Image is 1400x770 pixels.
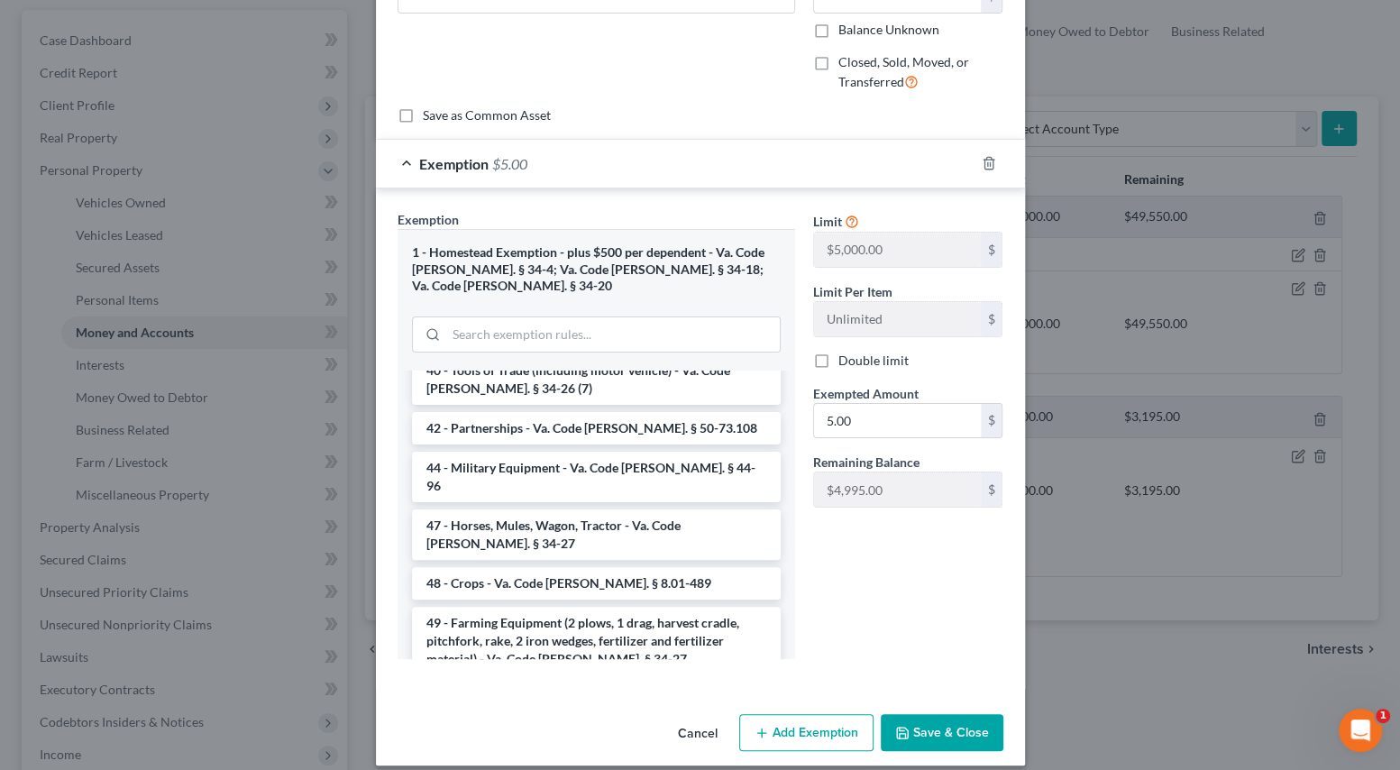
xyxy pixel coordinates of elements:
li: 42 - Partnerships - Va. Code [PERSON_NAME]. § 50-73.108 [412,412,781,445]
div: $ [981,302,1002,336]
label: Save as Common Asset [423,106,551,124]
li: 44 - Military Equipment - Va. Code [PERSON_NAME]. § 44-96 [412,452,781,502]
input: -- [814,302,981,336]
span: Exempted Amount [813,386,919,401]
label: Double limit [838,352,909,370]
input: -- [814,233,981,267]
button: Cancel [663,716,732,752]
input: -- [814,472,981,507]
li: 40 - Tools of Trade (including motor vehicle) - Va. Code [PERSON_NAME]. § 34-26 (7) [412,354,781,405]
div: $ [981,404,1002,438]
input: Search exemption rules... [446,317,780,352]
label: Remaining Balance [813,453,920,472]
li: 47 - Horses, Mules, Wagon, Tractor - Va. Code [PERSON_NAME]. § 34-27 [412,509,781,560]
span: Limit [813,214,842,229]
label: Limit Per Item [813,282,892,301]
input: 0.00 [814,404,981,438]
li: 49 - Farming Equipment (2 plows, 1 drag, harvest cradle, pitchfork, rake, 2 iron wedges, fertiliz... [412,607,781,675]
span: Exemption [419,155,489,172]
span: $5.00 [492,155,527,172]
div: $ [981,472,1002,507]
span: 1 [1376,709,1390,723]
button: Save & Close [881,714,1003,752]
iframe: Intercom live chat [1339,709,1382,752]
div: 1 - Homestead Exemption - plus $500 per dependent - Va. Code [PERSON_NAME]. § 34-4; Va. Code [PER... [412,244,781,295]
label: Balance Unknown [838,21,939,39]
span: Closed, Sold, Moved, or Transferred [838,54,969,89]
span: Exemption [398,212,459,227]
div: $ [981,233,1002,267]
button: Add Exemption [739,714,874,752]
li: 48 - Crops - Va. Code [PERSON_NAME]. § 8.01-489 [412,567,781,600]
